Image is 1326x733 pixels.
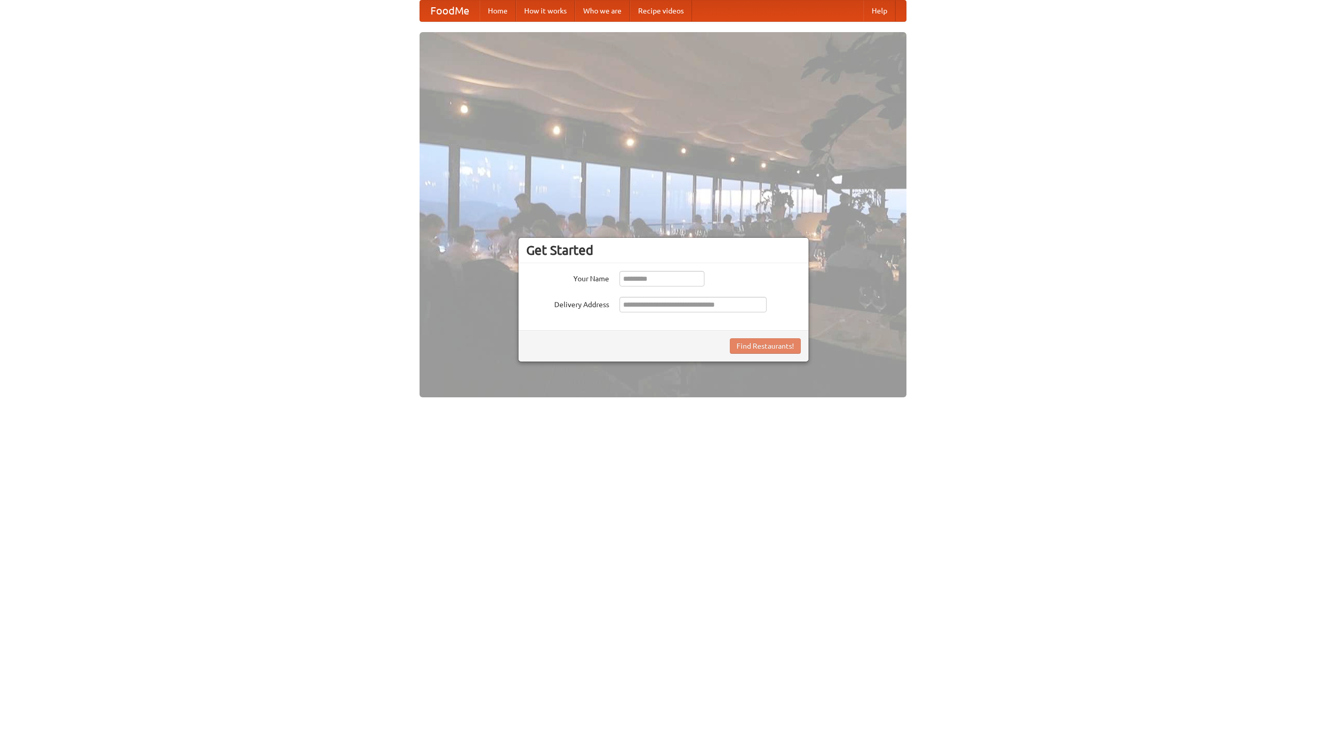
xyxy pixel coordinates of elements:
label: Delivery Address [526,297,609,310]
a: Who we are [575,1,630,21]
a: FoodMe [420,1,480,21]
button: Find Restaurants! [730,338,801,354]
a: Help [863,1,896,21]
label: Your Name [526,271,609,284]
a: Home [480,1,516,21]
a: Recipe videos [630,1,692,21]
a: How it works [516,1,575,21]
h3: Get Started [526,242,801,258]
